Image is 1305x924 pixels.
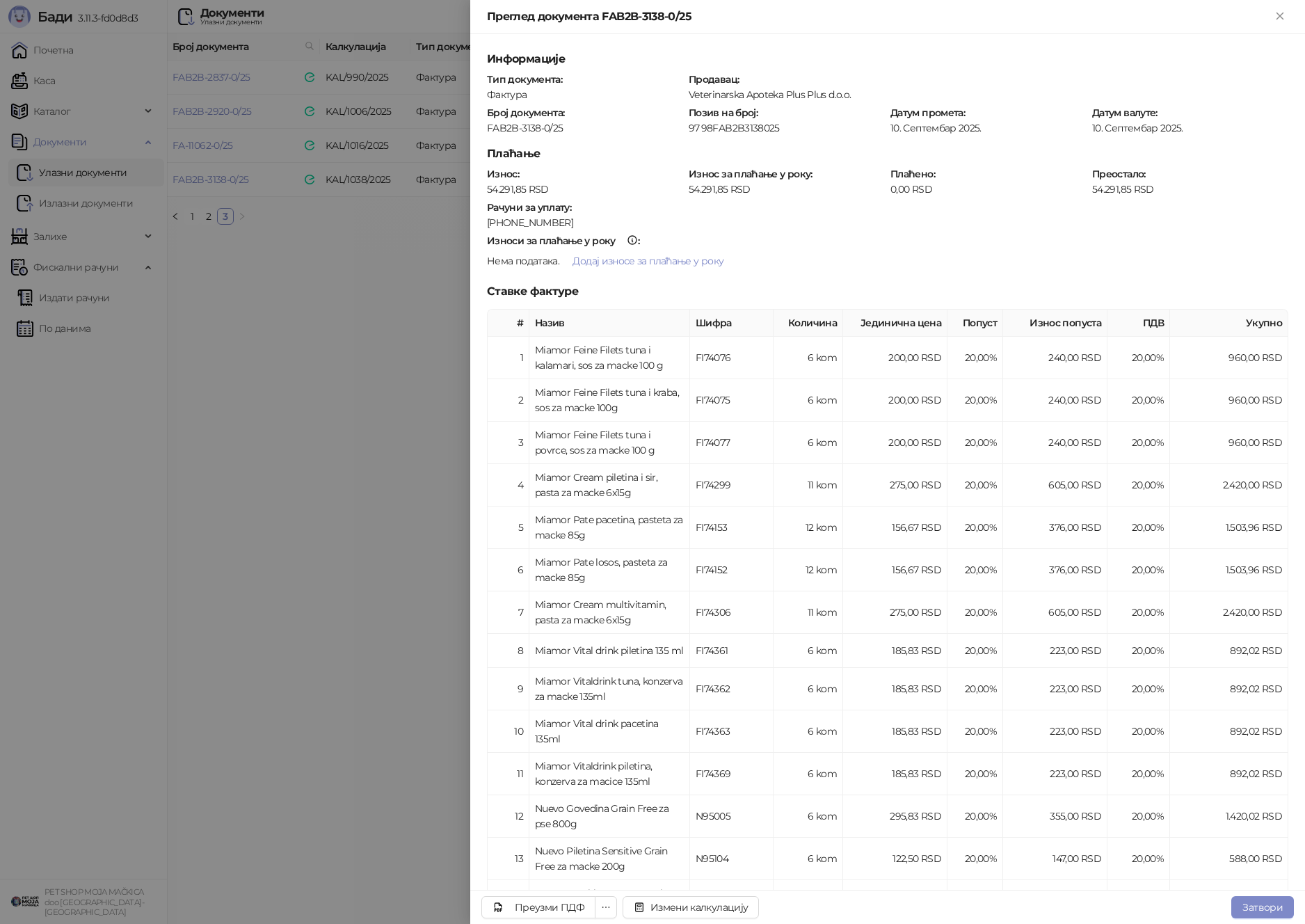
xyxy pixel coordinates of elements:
th: Попуст [947,310,1003,337]
td: 11 [488,753,529,795]
td: 605,00 RSD [1003,464,1107,507]
span: 20,00 % [1132,394,1164,406]
td: 20,00% [947,337,1003,379]
td: 1.420,02 RSD [1170,795,1288,838]
td: 20,00% [947,838,1003,880]
strong: : [487,234,639,247]
td: 10 [488,710,529,753]
strong: Износ за плаћање у року : [689,168,812,180]
button: Додај износе за плаћање у року [561,250,735,272]
div: Miamor Cream multivitamin, pasta za macke 6x15g [535,597,684,628]
td: FI74153 [690,507,774,549]
div: Miamor Vitaldrink piletina, konzerva za macice 135ml [535,758,684,789]
td: 5 [488,507,529,549]
span: 20,00 % [1132,606,1164,619]
td: FI74076 [690,337,774,379]
td: 13 [488,838,529,880]
div: Veterinarska Apoteka Plus Plus d.o.o. [688,88,1288,101]
td: FI74361 [690,634,774,668]
h5: Ставке фактуре [487,283,1288,300]
div: 10. Септембар 2025. [889,122,1088,134]
td: 20,00% [947,379,1003,422]
span: 20,00 % [1132,351,1164,364]
td: 20,00% [947,507,1003,549]
span: 20,00 % [1132,521,1164,534]
strong: Продавац : [689,73,739,86]
td: 240,00 RSD [1003,422,1107,464]
div: Nuevo Sensitive monoprotein piletina za pse 400g [535,886,684,916]
span: Нема података [487,255,558,267]
strong: Тип документа : [487,73,562,86]
td: 376,00 RSD [1003,507,1107,549]
td: FI74077 [690,422,774,464]
div: Miamor Vital drink piletina 135 ml [535,643,684,658]
td: 6 kom [774,880,843,923]
td: 14 [488,880,529,923]
td: 147,00 RSD [1003,838,1107,880]
td: 20,00% [947,591,1003,634]
td: 20,00% [947,880,1003,923]
td: 960,00 RSD [1170,337,1288,379]
th: Назив [529,310,690,337]
div: 54.291,85 RSD [687,183,886,196]
td: N95005 [690,795,774,838]
td: 6 kom [774,422,843,464]
td: 6 kom [774,838,843,880]
td: 892,02 RSD [1170,668,1288,710]
td: 6 kom [774,753,843,795]
div: 54.291,85 RSD [486,183,684,196]
td: 960,00 RSD [1170,379,1288,422]
td: 892,02 RSD [1170,710,1288,753]
td: 223,00 RSD [1003,710,1107,753]
div: Преглед документа FAB2B-3138-0/25 [487,8,1272,25]
span: ellipsis [601,902,611,912]
td: 6 kom [774,634,843,668]
span: 20,00 % [1132,725,1164,738]
strong: Позив на број : [689,106,758,119]
div: 0,00 RSD [889,183,1088,196]
td: 6 [488,549,529,591]
div: [PHONE_NUMBER] [487,216,1288,229]
td: 12 [488,795,529,838]
div: 54.291,85 RSD [1091,183,1290,196]
td: 355,00 RSD [1003,795,1107,838]
td: FI74369 [690,753,774,795]
td: 605,00 RSD [1003,591,1107,634]
td: 2.420,00 RSD [1170,464,1288,507]
td: 960,00 RSD [1170,422,1288,464]
div: Износи за плаћање у року [487,236,616,246]
th: # [488,310,529,337]
td: 6 kom [774,337,843,379]
th: ПДВ [1107,310,1170,337]
td: 6 kom [774,379,843,422]
td: 20,00% [947,549,1003,591]
td: 185,83 RSD [843,710,947,753]
th: Износ попуста [1003,310,1107,337]
td: 1 [488,337,529,379]
div: Miamor Cream piletina i sir, pasta za macke 6x15g [535,470,684,500]
strong: Преостало : [1092,168,1146,180]
button: Измени калкулацију [623,896,759,918]
td: N95154 [690,880,774,923]
td: 275,00 RSD [843,464,947,507]
div: Miamor Pate losos, pasteta za macke 85g [535,555,684,585]
td: 11 kom [774,464,843,507]
th: Јединична цена [843,310,947,337]
td: 20,00% [947,668,1003,710]
div: . [486,250,1290,272]
td: 9 [488,668,529,710]
td: 20,00% [947,710,1003,753]
h5: Плаћање [487,145,1288,162]
td: 20,00% [947,753,1003,795]
span: 20,00 % [1132,683,1164,695]
span: 20,00 % [1132,852,1164,865]
strong: Износ : [487,168,519,180]
td: 295,83 RSD [843,795,947,838]
div: Miamor Feine Filets tuna i povrce, sos za macke 100 g [535,427,684,458]
td: 12 kom [774,507,843,549]
td: 223,00 RSD [1003,668,1107,710]
span: 20,00 % [1132,436,1164,449]
button: Close [1272,8,1288,25]
td: 156,67 RSD [843,507,947,549]
td: 1.503,96 RSD [1170,549,1288,591]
